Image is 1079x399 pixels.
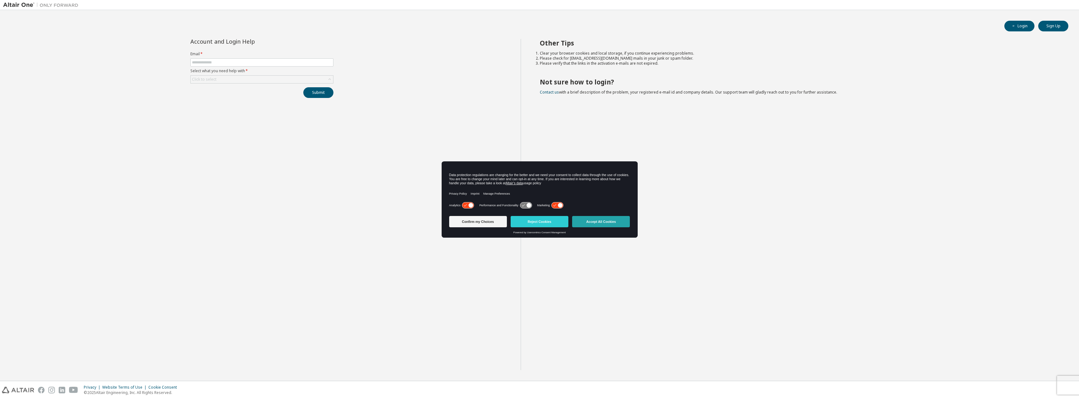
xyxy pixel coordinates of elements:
img: altair_logo.svg [2,387,34,393]
label: Email [190,51,333,57]
div: Cookie Consent [148,385,181,390]
img: facebook.svg [38,387,45,393]
div: Click to select [191,76,333,83]
button: Login [1004,21,1034,31]
span: with a brief description of the problem, your registered e-mail id and company details. Our suppo... [540,89,837,95]
li: Clear your browser cookies and local storage, if you continue experiencing problems. [540,51,1057,56]
li: Please verify that the links in the activation e-mails are not expired. [540,61,1057,66]
p: © 2025 Altair Engineering, Inc. All Rights Reserved. [84,390,181,395]
label: Select what you need help with [190,68,333,73]
div: Account and Login Help [190,39,305,44]
div: Privacy [84,385,102,390]
img: linkedin.svg [59,387,65,393]
li: Please check for [EMAIL_ADDRESS][DOMAIN_NAME] mails in your junk or spam folder. [540,56,1057,61]
h2: Other Tips [540,39,1057,47]
button: Sign Up [1038,21,1068,31]
div: Click to select [192,77,216,82]
div: Website Terms of Use [102,385,148,390]
img: youtube.svg [69,387,78,393]
img: instagram.svg [48,387,55,393]
button: Submit [303,87,333,98]
a: Contact us [540,89,559,95]
img: Altair One [3,2,82,8]
h2: Not sure how to login? [540,78,1057,86]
